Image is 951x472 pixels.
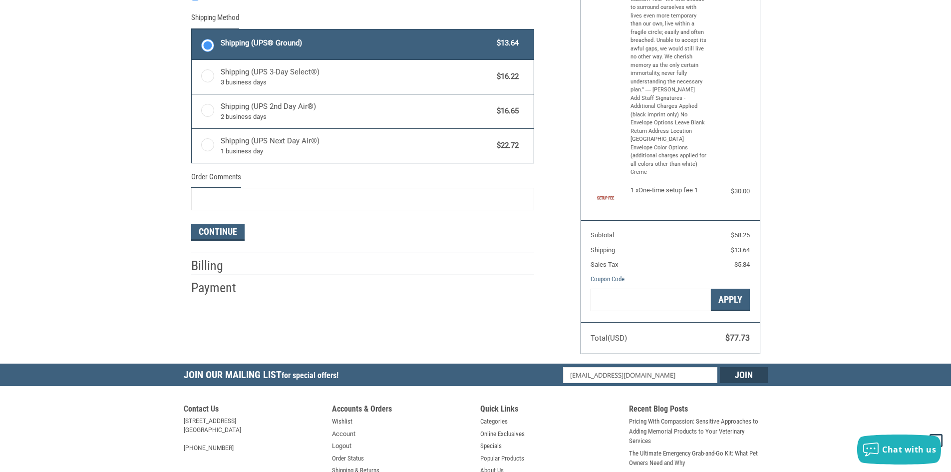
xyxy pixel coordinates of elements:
[631,186,708,194] h4: 1 x One-time setup fee 1
[882,444,936,455] span: Chat with us
[720,367,768,383] input: Join
[492,140,519,151] span: $22.72
[857,435,941,465] button: Chat with us
[492,71,519,82] span: $16.22
[591,289,711,311] input: Gift Certificate or Coupon Code
[332,417,352,427] a: Wishlist
[731,231,750,239] span: $58.25
[191,258,250,274] h2: Billing
[221,66,492,87] span: Shipping (UPS 3-Day Select®)
[591,275,625,283] a: Coupon Code
[731,246,750,254] span: $13.64
[184,417,322,453] address: [STREET_ADDRESS] [GEOGRAPHIC_DATA] [PHONE_NUMBER]
[480,429,525,439] a: Online Exclusives
[221,146,492,156] span: 1 business day
[221,77,492,87] span: 3 business days
[711,289,750,311] button: Apply
[480,404,619,417] h5: Quick Links
[725,333,750,343] span: $77.73
[184,364,343,389] h5: Join Our Mailing List
[629,404,768,417] h5: Recent Blog Posts
[591,231,614,239] span: Subtotal
[221,112,492,122] span: 2 business days
[221,135,492,156] span: Shipping (UPS Next Day Air®)
[480,454,524,464] a: Popular Products
[629,449,768,468] a: The Ultimate Emergency Grab-and-Go Kit: What Pet Owners Need and Why
[563,367,717,383] input: Email
[191,280,250,296] h2: Payment
[480,441,502,451] a: Specials
[332,429,355,439] a: Account
[221,37,492,49] span: Shipping (UPS® Ground)
[631,127,708,144] li: Return Address Location [GEOGRAPHIC_DATA]
[332,441,351,451] a: Logout
[282,371,338,380] span: for special offers!
[221,101,492,122] span: Shipping (UPS 2nd Day Air®)
[591,261,618,268] span: Sales Tax
[332,454,364,464] a: Order Status
[332,404,471,417] h5: Accounts & Orders
[631,144,708,177] li: Envelope Color Options (additional charges applied for all colors other than white) Creme
[629,417,768,446] a: Pricing With Compassion: Sensitive Approaches to Adding Memorial Products to Your Veterinary Serv...
[191,12,239,28] legend: Shipping Method
[631,119,708,127] li: Envelope Options Leave Blank
[184,404,322,417] h5: Contact Us
[710,186,750,196] div: $30.00
[480,417,508,427] a: Categories
[191,224,245,241] button: Continue
[492,37,519,49] span: $13.64
[591,334,627,343] span: Total (USD)
[734,261,750,268] span: $5.84
[631,94,708,119] li: Add Staff Signatures - Additional Charges Applied (black imprint only) No
[492,105,519,117] span: $16.65
[591,246,615,254] span: Shipping
[191,171,241,188] legend: Order Comments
